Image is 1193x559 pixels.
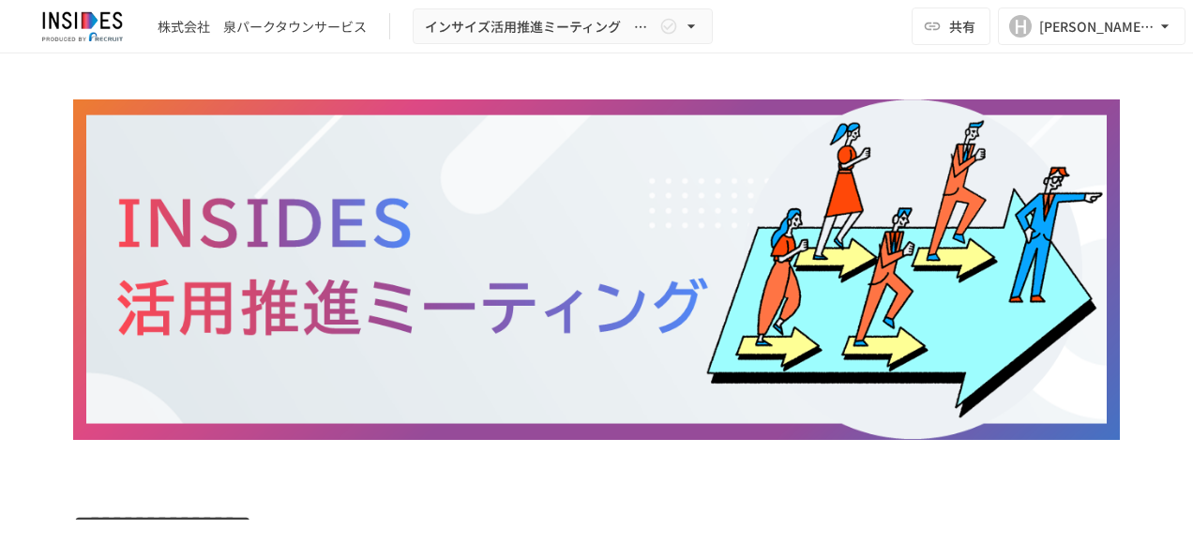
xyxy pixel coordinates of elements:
button: インサイズ活用推進ミーティング ～2回目～ [413,8,713,45]
img: JmGSPSkPjKwBq77AtHmwC7bJguQHJlCRQfAXtnx4WuV [23,11,143,41]
div: 株式会社 泉パークタウンサービス [158,17,367,37]
button: H[PERSON_NAME][EMAIL_ADDRESS][DOMAIN_NAME] [998,8,1185,45]
img: HE4GvnY7DBrhyGtG3KFQ7WFJkFLKaqWCFYDIdbTLjq8 [73,99,1120,440]
div: H [1009,15,1032,38]
span: インサイズ活用推進ミーティング ～2回目～ [425,15,656,38]
div: [PERSON_NAME][EMAIL_ADDRESS][DOMAIN_NAME] [1039,15,1155,38]
button: 共有 [912,8,990,45]
span: 共有 [949,16,975,37]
